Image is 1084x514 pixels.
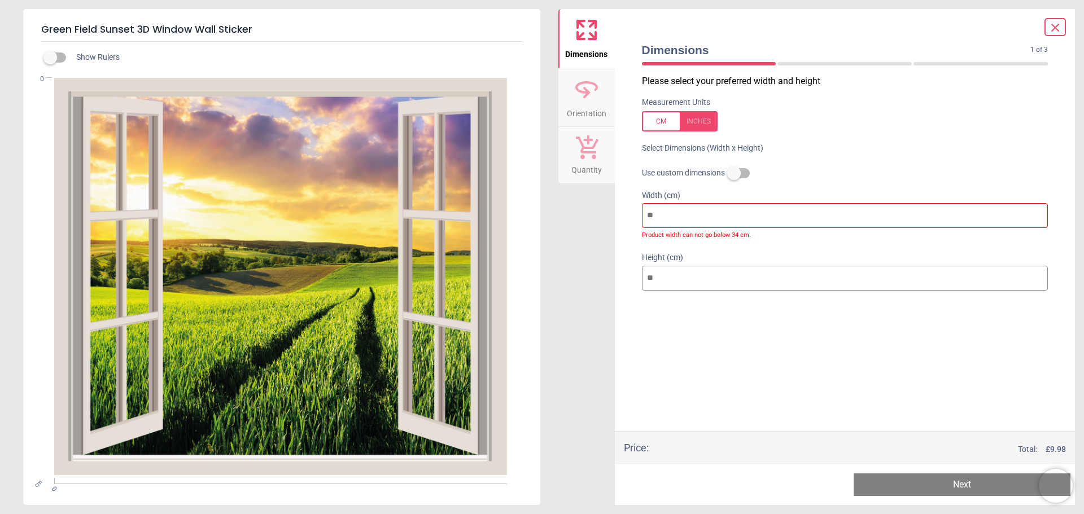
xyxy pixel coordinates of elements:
[1030,45,1048,55] span: 1 of 3
[41,18,522,42] h5: Green Field Sunset 3D Window Wall Sticker
[23,74,44,84] span: 0
[642,97,710,108] label: Measurement Units
[33,478,43,489] span: cm
[558,9,615,68] button: Dimensions
[642,252,1048,263] label: Height (cm)
[854,473,1070,496] button: Next
[642,168,725,179] span: Use custom dimensions
[633,143,763,154] label: Select Dimensions (Width x Height)
[1039,469,1073,503] iframe: Brevo live chat
[1050,445,1066,454] span: 9.98
[642,75,1057,87] p: Please select your preferred width and height
[558,68,615,127] button: Orientation
[642,42,1031,58] span: Dimensions
[571,159,602,176] span: Quantity
[50,51,540,64] div: Show Rulers
[565,43,607,60] span: Dimensions
[1046,444,1066,455] span: £
[642,228,1048,240] label: Product width can not go below 34 cm.
[624,441,649,455] div: Price :
[666,444,1066,455] div: Total:
[558,127,615,183] button: Quantity
[642,190,1048,201] label: Width (cm)
[567,103,606,120] span: Orientation
[49,485,56,492] span: 0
